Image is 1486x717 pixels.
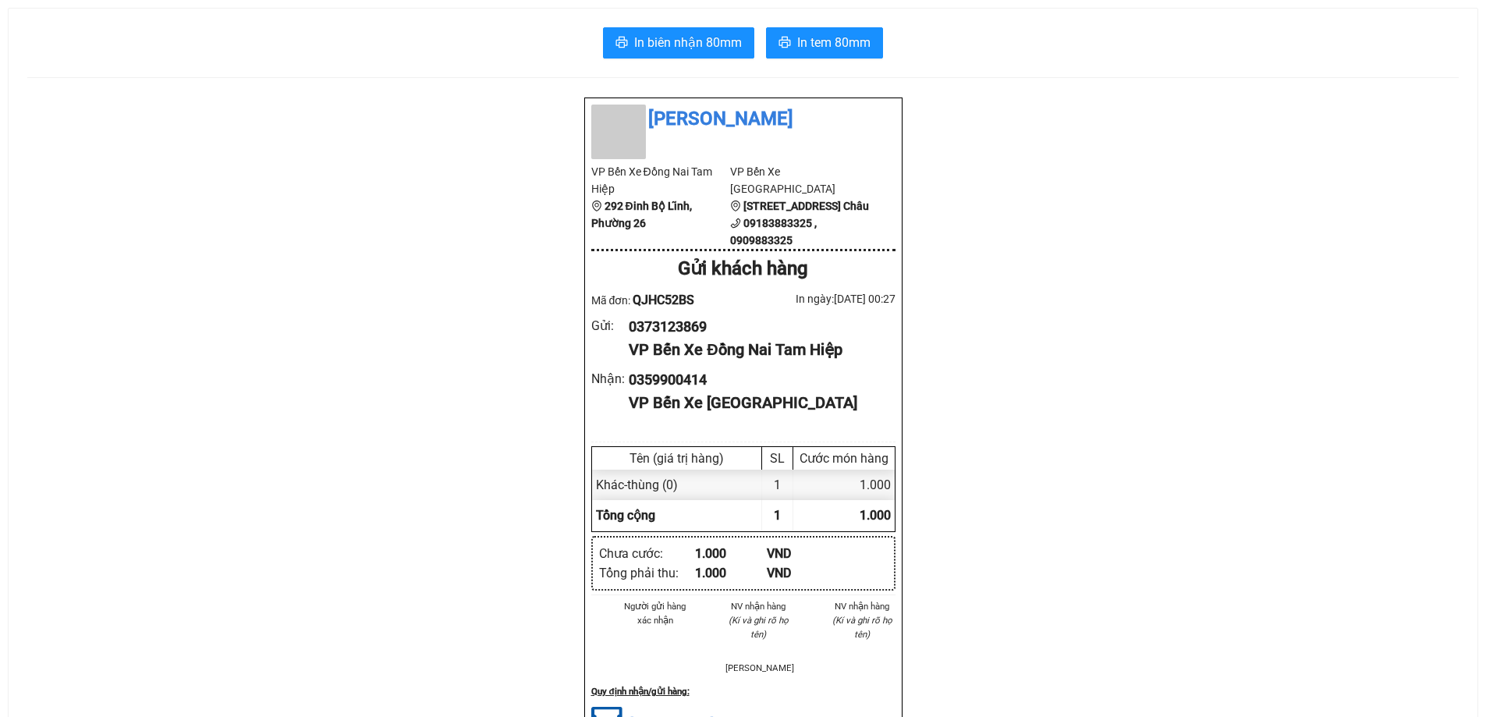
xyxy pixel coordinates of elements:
li: [PERSON_NAME] [725,661,792,675]
div: Chưa cước : [599,544,695,563]
span: Tổng cộng [596,508,655,523]
div: Cước món hàng [797,451,891,466]
text: QJHC52BS [110,66,182,83]
li: [PERSON_NAME] [591,105,896,134]
span: environment [591,201,602,211]
li: VP Bến Xe Đồng Nai Tam Hiệp [591,163,731,197]
b: 09183883325 , 0909883325 [730,217,817,247]
li: VP Bến Xe [GEOGRAPHIC_DATA] [730,163,870,197]
b: 292 Đinh Bộ Lĩnh, Phường 26 [591,200,692,229]
div: 1.000 [793,470,895,500]
b: [STREET_ADDRESS] Châu [743,200,869,212]
span: 1.000 [860,508,891,523]
span: In biên nhận 80mm [634,33,742,52]
span: Khác - thùng (0) [596,477,678,492]
div: SL [766,451,789,466]
button: printerIn tem 80mm [766,27,883,59]
span: In tem 80mm [797,33,871,52]
span: printer [778,36,791,51]
div: Nhận : [591,369,630,389]
li: Người gửi hàng xác nhận [622,599,689,627]
div: Gửi khách hàng [591,254,896,284]
span: environment [730,201,741,211]
button: printerIn biên nhận 80mm [603,27,754,59]
i: (Kí và ghi rõ họ tên) [832,615,892,640]
div: VND [767,544,839,563]
span: phone [730,218,741,229]
div: Gửi: Bến Xe Đồng Nai Tam Hiệp [12,91,129,124]
div: VND [767,563,839,583]
span: QJHC52BS [633,293,694,307]
div: 0359900414 [629,369,882,391]
div: Tổng phải thu : [599,563,695,583]
div: VP Bến Xe [GEOGRAPHIC_DATA] [629,391,882,415]
li: NV nhận hàng [725,599,792,613]
div: 1.000 [695,563,768,583]
div: 0373123869 [629,316,882,338]
div: 1 [762,470,793,500]
div: Gửi : [591,316,630,335]
div: Tên (giá trị hàng) [596,451,757,466]
span: printer [615,36,628,51]
span: 1 [774,508,781,523]
div: VP Bến Xe Đồng Nai Tam Hiệp [629,338,882,362]
div: Mã đơn: [591,290,743,310]
div: Nhận: Bến Xe [GEOGRAPHIC_DATA] [137,91,280,124]
li: NV nhận hàng [829,599,896,613]
div: Quy định nhận/gửi hàng : [591,684,896,698]
i: (Kí và ghi rõ họ tên) [729,615,789,640]
div: In ngày: [DATE] 00:27 [743,290,896,307]
div: 1.000 [695,544,768,563]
